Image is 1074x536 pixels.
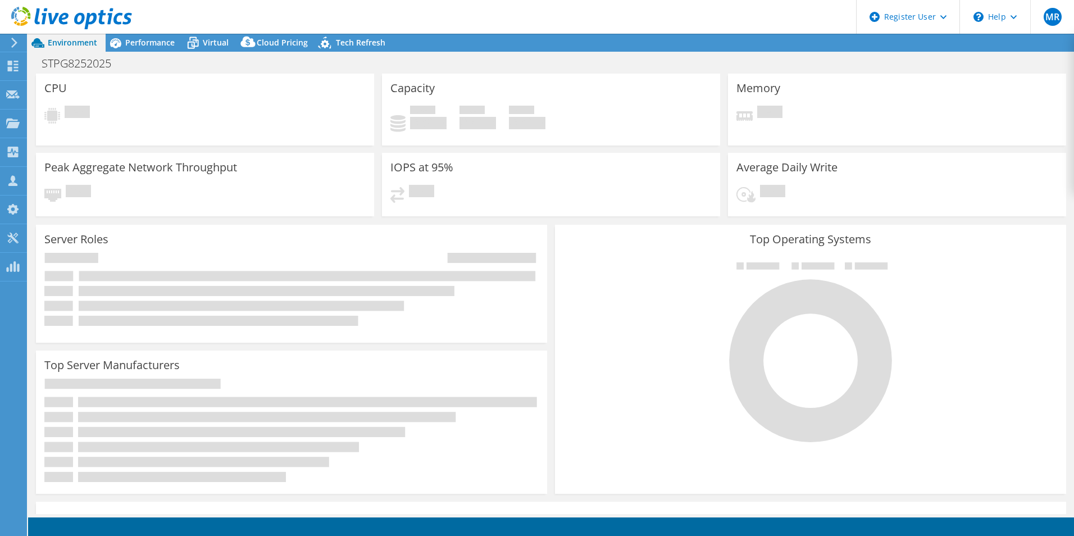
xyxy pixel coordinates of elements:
[66,185,91,200] span: Pending
[760,185,785,200] span: Pending
[390,161,453,174] h3: IOPS at 95%
[44,82,67,94] h3: CPU
[459,106,485,117] span: Free
[736,161,838,174] h3: Average Daily Write
[563,233,1058,246] h3: Top Operating Systems
[736,82,780,94] h3: Memory
[410,106,435,117] span: Used
[48,37,97,48] span: Environment
[37,57,129,70] h1: STPG8252025
[509,117,545,129] h4: 0 GiB
[65,106,90,121] span: Pending
[44,359,180,371] h3: Top Server Manufacturers
[257,37,308,48] span: Cloud Pricing
[390,82,435,94] h3: Capacity
[44,233,108,246] h3: Server Roles
[203,37,229,48] span: Virtual
[973,12,984,22] svg: \n
[336,37,385,48] span: Tech Refresh
[125,37,175,48] span: Performance
[410,117,447,129] h4: 0 GiB
[44,161,237,174] h3: Peak Aggregate Network Throughput
[757,106,782,121] span: Pending
[409,185,434,200] span: Pending
[459,117,496,129] h4: 0 GiB
[509,106,534,117] span: Total
[1044,8,1062,26] span: MR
